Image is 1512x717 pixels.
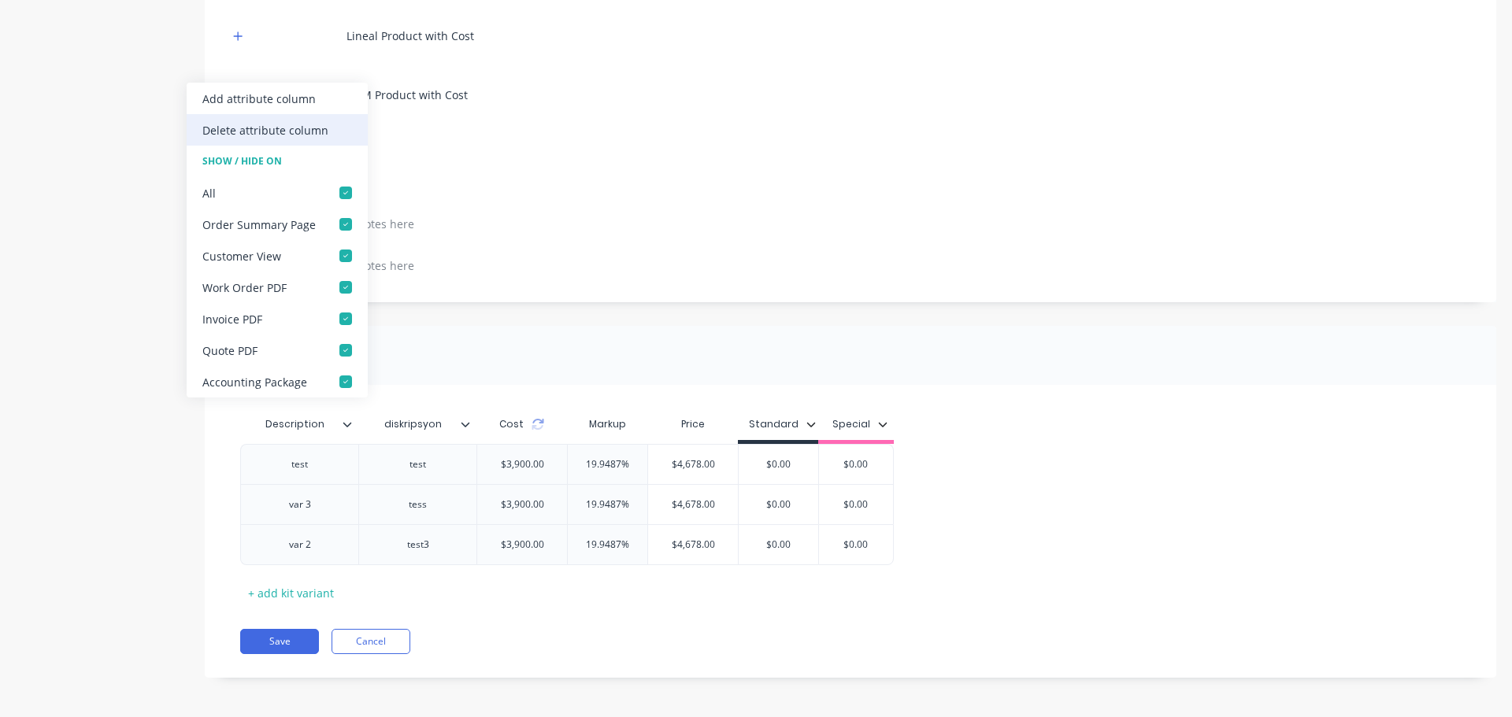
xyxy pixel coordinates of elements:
div: Standard [749,417,799,431]
div: $3,900.00 [488,485,557,524]
div: 19.9487% [568,485,647,524]
div: 19.9487% [568,445,647,484]
div: Cost [476,408,567,440]
div: var 3tess$3,900.0019.9487%$4,678.00$0.00$0.00 [240,484,894,524]
div: $4,678.00 [648,445,738,484]
button: Standard [741,412,824,436]
div: Work Order PDF [202,279,287,296]
div: All [202,185,216,201]
div: Lineal Product with Cost [346,28,474,44]
button: Cancel [332,629,410,654]
div: $3,900.00 [488,525,557,564]
div: SQM Product with Cost [346,87,468,103]
div: 19.9487% [568,525,647,564]
div: + add kit variant [240,581,342,605]
div: diskripsyon [358,405,467,444]
div: Add attribute column [202,91,316,107]
div: Description [240,405,349,444]
div: Show / Hide On [187,146,368,177]
div: $0.00 [739,525,818,564]
span: Cost [499,417,524,431]
div: Markup [567,408,647,440]
button: Special [825,412,895,436]
div: $0.00 [817,525,895,564]
div: Price [647,408,738,440]
div: var 3 [261,494,339,515]
div: $4,678.00 [648,525,738,564]
div: Special [832,417,870,431]
div: var 2 [261,534,339,555]
div: Customer View [202,248,281,264]
div: test3 [379,534,458,555]
div: tess [379,494,458,515]
div: test [261,454,339,475]
button: Save [240,629,319,654]
div: $0.00 [817,485,895,524]
div: diskripsyon [358,408,476,440]
div: var 2test3$3,900.0019.9487%$4,678.00$0.00$0.00 [240,524,894,565]
div: $3,900.00 [488,445,557,484]
div: Delete attribute column [202,122,328,139]
div: $4,678.00 [648,485,738,524]
div: $0.00 [739,485,818,524]
div: Quote PDF [202,342,258,359]
div: $0.00 [817,445,895,484]
div: Order Summary Page [202,216,316,233]
div: test [379,454,458,475]
div: Invoice PDF [202,311,262,327]
div: Accounting Package [202,374,307,390]
div: testtest$3,900.0019.9487%$4,678.00$0.00$0.00 [240,444,894,484]
div: $0.00 [739,445,818,484]
div: Description [240,408,358,440]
